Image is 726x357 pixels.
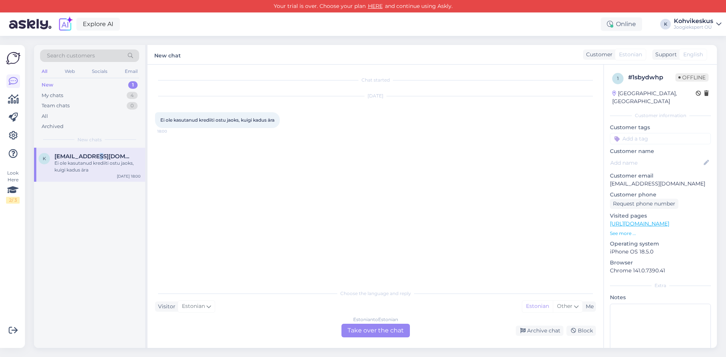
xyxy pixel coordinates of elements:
[154,49,181,60] label: New chat
[674,18,713,24] div: Kohvikeskus
[566,326,596,336] div: Block
[674,24,713,30] div: Joogiekspert OÜ
[610,267,711,275] p: Chrome 141.0.7390.41
[617,76,619,81] span: 1
[42,102,70,110] div: Team chats
[78,136,102,143] span: New chats
[155,303,175,311] div: Visitor
[610,172,711,180] p: Customer email
[182,302,205,311] span: Estonian
[42,92,63,99] div: My chats
[610,112,711,119] div: Customer information
[610,259,711,267] p: Browser
[127,102,138,110] div: 0
[128,81,138,89] div: 1
[652,51,677,59] div: Support
[610,180,711,188] p: [EMAIL_ADDRESS][DOMAIN_NAME]
[628,73,675,82] div: # 1sbydwhp
[516,326,563,336] div: Archive chat
[610,147,711,155] p: Customer name
[54,153,133,160] span: kontrooskar@gmail.com
[341,324,410,337] div: Take over the chat
[522,301,553,312] div: Estonian
[610,248,711,256] p: iPhone OS 18.5.0
[157,128,186,134] span: 18:00
[6,170,20,204] div: Look Here
[155,93,596,99] div: [DATE]
[610,240,711,248] p: Operating system
[160,117,275,123] span: Ei ole kasutanud krediiti ostu jaoks, kuigi kadus ära
[601,17,642,31] div: Online
[610,282,711,289] div: Extra
[660,19,671,29] div: K
[353,316,398,323] div: Estonian to Estonian
[610,124,711,131] p: Customer tags
[117,173,141,179] div: [DATE] 18:00
[610,199,678,209] div: Request phone number
[43,156,46,161] span: k
[42,81,53,89] div: New
[54,160,141,173] div: Ei ole kasutanud krediiti ostu jaoks, kuigi kadus ära
[612,90,696,105] div: [GEOGRAPHIC_DATA], [GEOGRAPHIC_DATA]
[366,3,385,9] a: HERE
[683,51,703,59] span: English
[57,16,73,32] img: explore-ai
[610,294,711,301] p: Notes
[6,51,20,65] img: Askly Logo
[619,51,642,59] span: Estonian
[40,66,49,76] div: All
[583,303,594,311] div: Me
[76,18,120,31] a: Explore AI
[123,66,139,76] div: Email
[610,212,711,220] p: Visited pages
[675,73,709,82] span: Offline
[47,52,95,60] span: Search customers
[155,290,596,297] div: Choose the language and reply
[63,66,76,76] div: Web
[610,133,711,144] input: Add a tag
[610,159,702,167] input: Add name
[155,77,596,83] div: Chat started
[557,303,572,309] span: Other
[610,191,711,199] p: Customer phone
[610,230,711,237] p: See more ...
[42,113,48,120] div: All
[583,51,613,59] div: Customer
[127,92,138,99] div: 4
[6,197,20,204] div: 2 / 3
[42,123,64,130] div: Archived
[674,18,721,30] a: KohvikeskusJoogiekspert OÜ
[610,220,669,227] a: [URL][DOMAIN_NAME]
[90,66,109,76] div: Socials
